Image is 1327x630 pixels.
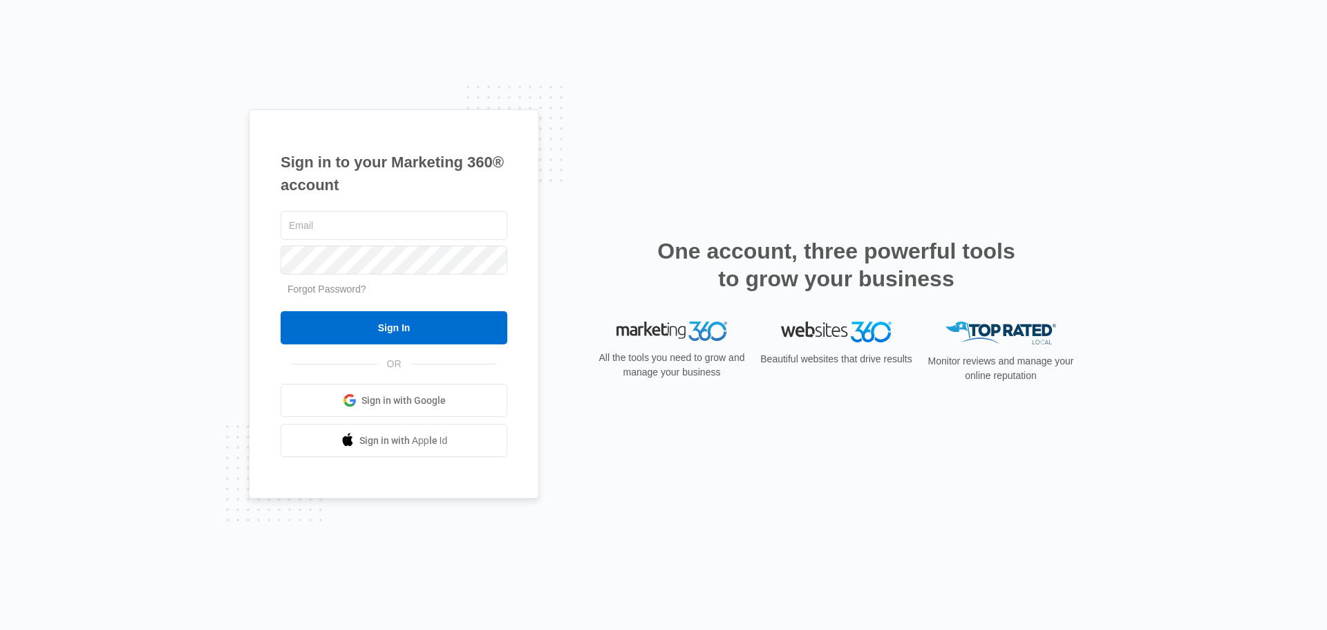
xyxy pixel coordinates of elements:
[617,322,727,341] img: Marketing 360
[281,311,507,344] input: Sign In
[281,151,507,196] h1: Sign in to your Marketing 360® account
[781,322,892,342] img: Websites 360
[288,284,366,295] a: Forgot Password?
[923,354,1078,383] p: Monitor reviews and manage your online reputation
[361,393,446,408] span: Sign in with Google
[653,237,1019,293] h2: One account, three powerful tools to grow your business
[594,351,749,380] p: All the tools you need to grow and manage your business
[281,424,507,457] a: Sign in with Apple Id
[281,384,507,417] a: Sign in with Google
[945,322,1056,344] img: Top Rated Local
[281,211,507,240] input: Email
[359,434,448,448] span: Sign in with Apple Id
[759,352,914,367] p: Beautiful websites that drive results
[377,357,411,371] span: OR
